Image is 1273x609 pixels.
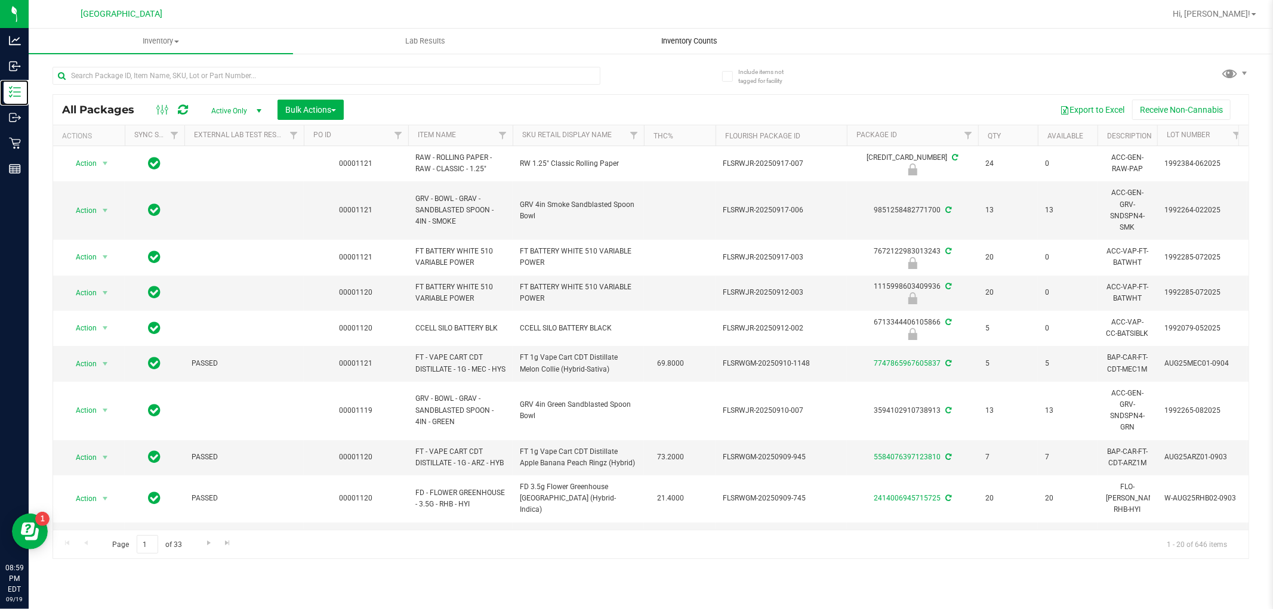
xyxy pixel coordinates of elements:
span: FLSRWJR-20250912-002 [723,323,840,334]
iframe: Resource center [12,514,48,549]
a: 00001119 [340,406,373,415]
span: FLSRWJR-20250917-006 [723,205,840,216]
span: 20 [1045,493,1090,504]
span: Action [65,249,97,265]
div: ACC-VAP-CC-BATSIBLK [1105,316,1150,341]
inline-svg: Retail [9,137,21,149]
span: 69.8000 [651,355,690,372]
span: In Sync [149,320,161,336]
span: 73.2000 [651,449,690,466]
span: 13 [1045,405,1090,416]
a: 2414006945715725 [874,494,941,502]
a: Description [1107,132,1152,140]
div: Actions [62,132,120,140]
span: In Sync [149,402,161,419]
span: In Sync [149,249,161,265]
div: Newly Received [845,163,980,175]
span: Sync from Compliance System [944,453,951,461]
span: select [98,449,113,466]
span: 1992384-062025 [1164,158,1240,169]
div: 6713344406105866 [845,317,980,340]
span: In Sync [149,355,161,372]
span: 1 - 20 of 646 items [1157,535,1237,553]
span: select [98,490,113,507]
a: 00001121 [340,206,373,214]
span: FLSRWJR-20250912-003 [723,287,840,298]
p: 08:59 PM EDT [5,562,23,595]
a: 00001120 [340,288,373,296]
span: Sync from Compliance System [951,153,958,162]
span: FLSRWGM-20250910-1148 [723,358,840,369]
span: FT - VAPE CART CDT DISTILLATE - 1G - ARZ - HYB [415,446,505,469]
span: In Sync [149,202,161,218]
span: FLSRWJR-20250910-007 [723,405,840,416]
span: Action [65,155,97,172]
span: 0 [1045,252,1090,263]
span: In Sync [149,284,161,301]
span: Include items not tagged for facility [738,67,798,85]
a: THC% [654,132,673,140]
span: 1992285-072025 [1164,252,1240,263]
span: 0 [1045,323,1090,334]
span: select [98,155,113,172]
span: 7 [1045,452,1090,463]
span: 20 [985,493,1031,504]
span: Inventory Counts [646,36,734,47]
span: 0 [1045,287,1090,298]
input: 1 [137,535,158,554]
div: Newly Received [845,257,980,269]
a: Filter [389,125,408,146]
a: Filter [624,125,644,146]
span: 7 [985,452,1031,463]
span: FT BATTERY WHITE 510 VARIABLE POWER [415,246,505,268]
span: FT 1g Vape Cart CDT Distillate Apple Banana Peach Ringz (Hybrid) [520,446,637,469]
span: AUG25MEC01-0904 [1164,358,1240,369]
span: FD 3.5g Flower Greenhouse [GEOGRAPHIC_DATA] (Hybrid-Indica) [520,481,637,516]
span: 1992285-072025 [1164,287,1240,298]
a: Item Name [418,131,456,139]
span: In Sync [149,490,161,506]
span: PASSED [192,493,297,504]
span: W-AUG25RHB02-0903 [1164,493,1240,504]
span: Action [65,490,97,507]
span: 24 [985,158,1031,169]
a: 7747865967605837 [874,359,941,367]
span: GRV - BOWL - GRAV - SANDBLASTED SPOON - 4IN - GREEN [415,393,505,428]
span: PASSED [192,358,297,369]
span: FT - VAPE CART CDT DISTILLATE - 1G - MEC - HYS [415,352,505,375]
a: Filter [1227,125,1247,146]
div: 7672122983013243 [845,246,980,269]
inline-svg: Inventory [9,86,21,98]
a: Filter [493,125,513,146]
button: Bulk Actions [278,100,344,120]
span: 5 [985,323,1031,334]
inline-svg: Reports [9,163,21,175]
a: Qty [988,132,1001,140]
span: 1992079-052025 [1164,323,1240,334]
span: FLSRWGM-20250909-945 [723,452,840,463]
span: FLSRWGM-20250909-745 [723,493,840,504]
div: Administrative Hold [845,292,980,304]
span: Sync from Compliance System [944,247,951,255]
div: 1115998603409936 [845,281,980,304]
div: 3594102910738913 [845,405,980,416]
span: CCELL SILO BATTERY BLACK [520,323,637,334]
span: Lab Results [389,36,461,47]
div: ACC-VAP-FT-BATWHT [1105,280,1150,305]
span: Sync from Compliance System [944,406,951,415]
a: Go to the next page [200,535,217,551]
span: Inventory [29,36,293,47]
span: 5 [1045,358,1090,369]
span: FT BATTERY WHITE 510 VARIABLE POWER [520,282,637,304]
div: ACC-VAP-FT-BATWHT [1105,245,1150,270]
div: FLO-[PERSON_NAME]-RHB-HYI [1105,527,1150,564]
span: FD - FLOWER GREENHOUSE - 3.5G - RHB - HYI [415,487,505,510]
div: FLO-[PERSON_NAME]-RHB-HYI [1105,480,1150,517]
span: FLSRWJR-20250917-003 [723,252,840,263]
button: Export to Excel [1052,100,1132,120]
span: Action [65,285,97,301]
a: 5584076397123810 [874,453,941,461]
span: All Packages [62,103,146,116]
a: Package ID [856,131,897,139]
iframe: Resource center unread badge [35,512,50,526]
